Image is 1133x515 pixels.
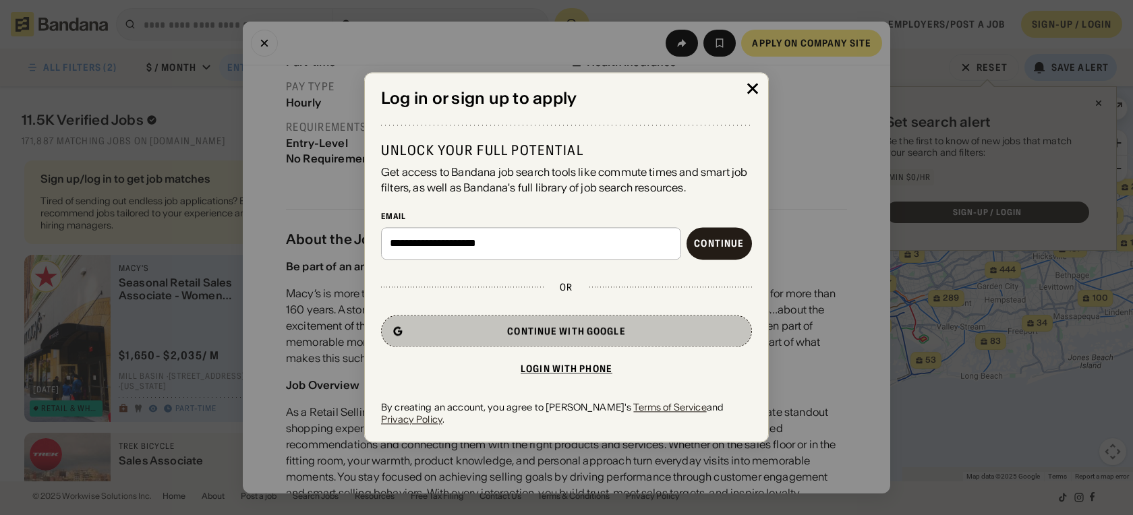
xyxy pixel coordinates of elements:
a: Terms of Service [633,401,706,413]
div: or [560,281,573,293]
div: Unlock your full potential [381,142,752,160]
div: Continue [694,239,744,248]
a: Privacy Policy [381,413,442,425]
div: Get access to Bandana job search tools like commute times and smart job filters, as well as Banda... [381,165,752,195]
div: Email [381,211,752,222]
div: Login with phone [521,364,612,373]
div: Continue with Google [507,326,625,336]
div: By creating an account, you agree to [PERSON_NAME]'s and . [381,401,752,425]
div: Log in or sign up to apply [381,89,752,109]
